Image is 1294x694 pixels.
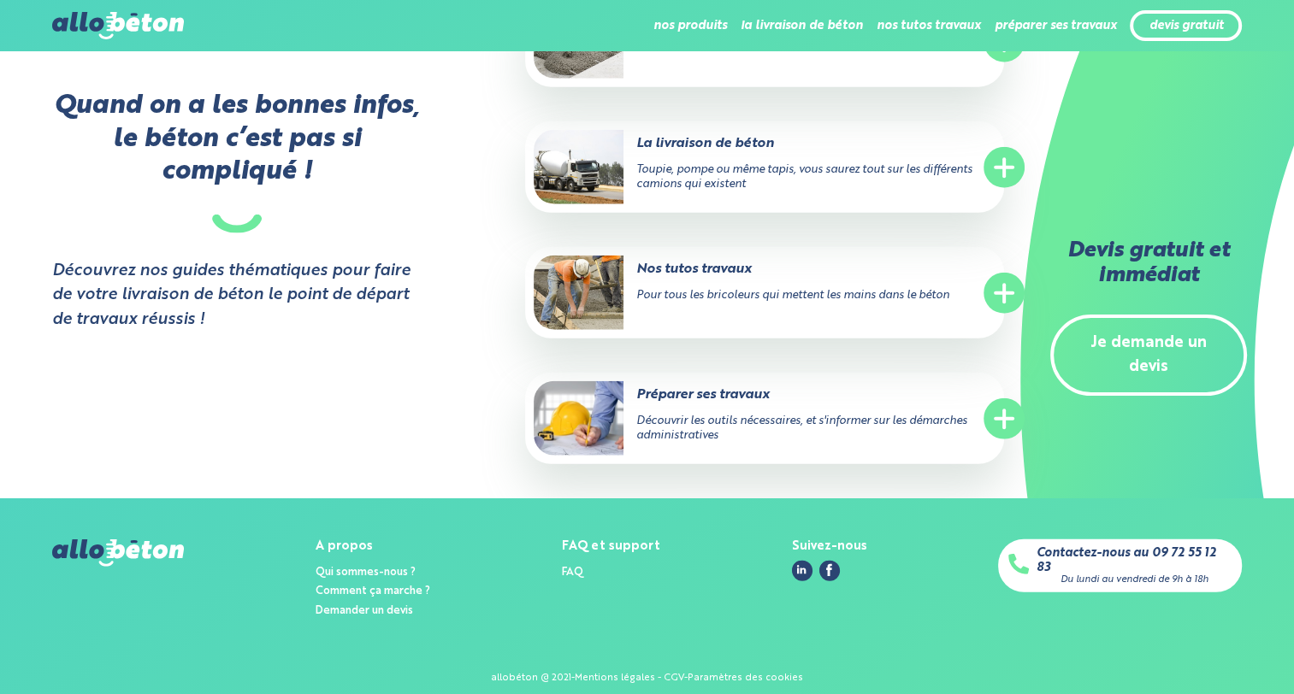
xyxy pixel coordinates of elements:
div: FAQ et support [562,539,660,554]
a: Qui sommes-nous ? [316,567,416,578]
a: Paramètres des cookies [688,673,803,683]
div: Du lundi au vendredi de 9h à 18h [1060,574,1208,585]
span: Pour tous les bricoleurs qui mettent les mains dans le béton [636,290,949,301]
p: Nos tutos travaux [534,260,927,279]
span: Découvrir les outils nécessaires, et s'informer sur les démarches administratives [636,415,967,441]
p: Quand on a les bonnes infos, le béton c’est pas si compliqué ! [52,90,422,232]
a: FAQ [562,567,583,578]
li: préparer ses travaux [994,5,1116,46]
li: nos tutos travaux [876,5,980,46]
a: Demander un devis [316,605,413,616]
img: allobéton [52,12,184,39]
img: Nos tutos travaux [534,256,623,330]
p: La livraison de béton [534,134,927,153]
a: Contactez-nous au 09 72 55 12 83 [1036,546,1232,574]
span: - [658,673,661,683]
a: CGV [664,673,684,683]
a: Comment ça marche ? [316,585,430,597]
img: La livraison de béton [534,130,623,204]
li: la livraison de béton [740,5,862,46]
div: A propos [316,539,430,554]
li: nos produits [653,5,726,46]
span: Toupie, pompe ou même tapis, vous saurez tout sur les différents camions qui existent [636,164,972,190]
p: Préparer ses travaux [534,385,927,404]
div: allobéton @ 2021 [491,673,571,684]
img: allobéton [52,539,184,567]
strong: Découvrez nos guides thématiques pour faire de votre livraison de béton le point de départ de tra... [52,259,422,332]
img: Préparer ses travaux [534,381,623,456]
div: Suivez-nous [792,539,867,554]
a: Mentions légales [575,673,655,683]
a: devis gratuit [1149,19,1223,33]
div: - [684,673,688,684]
div: - [571,673,575,684]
